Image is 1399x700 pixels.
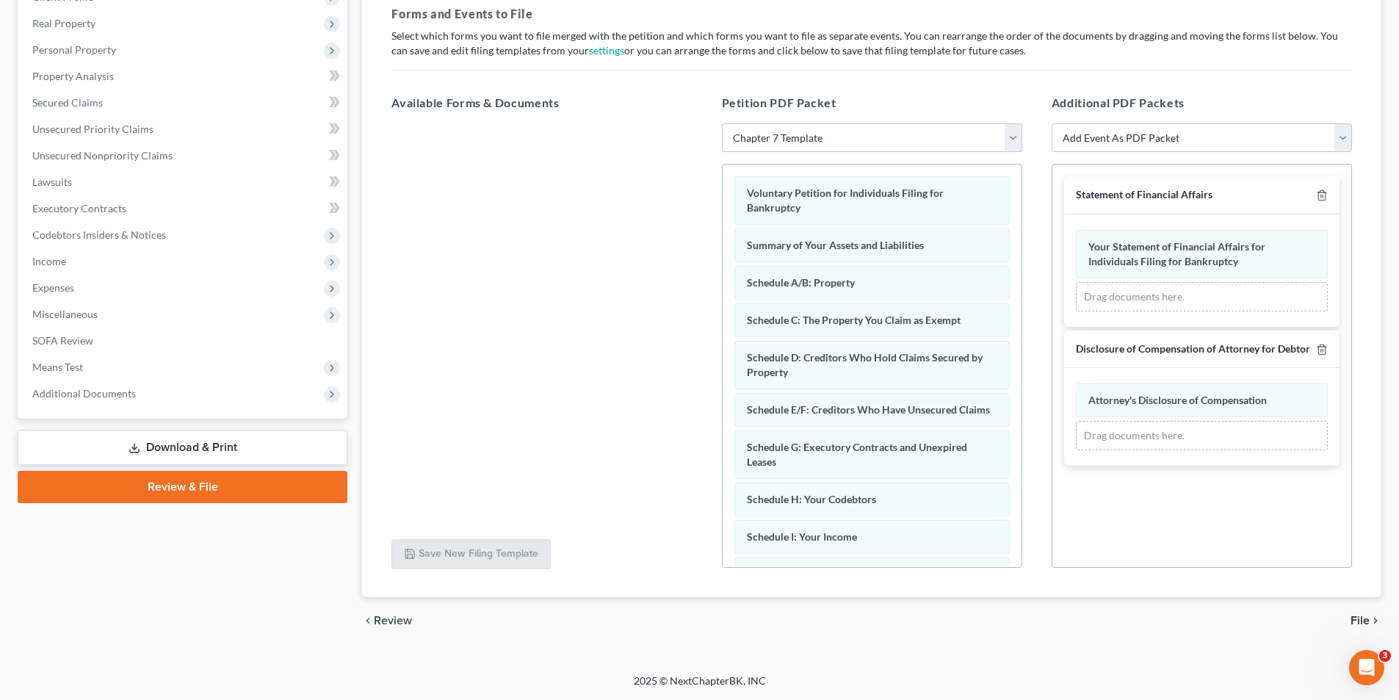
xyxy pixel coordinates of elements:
span: Means Test [32,361,83,373]
span: Expenses [32,281,74,294]
span: Petition PDF Packet [722,95,836,109]
h5: Available Forms & Documents [391,94,692,112]
i: chevron_right [1370,615,1381,627]
span: Personal Property [32,43,116,56]
span: Codebtors Insiders & Notices [32,228,166,241]
span: Statement of Financial Affairs [1076,188,1212,201]
span: Executory Contracts [32,202,126,214]
span: Real Property [32,17,95,29]
a: Review & File [18,471,347,503]
span: File [1351,615,1370,627]
span: Summary of Your Assets and Liabilities [747,239,924,251]
span: Schedule A/B: Property [747,276,855,289]
span: Voluntary Petition for Individuals Filing for Bankruptcy [747,187,944,214]
h5: Additional PDF Packets [1052,94,1352,112]
h5: Forms and Events to File [391,5,1352,23]
span: Income [32,255,66,267]
span: Schedule D: Creditors Who Hold Claims Secured by Property [747,351,983,378]
a: SOFA Review [21,328,347,354]
p: Select which forms you want to file merged with the petition and which forms you want to file as ... [391,29,1352,58]
a: settings [589,44,624,57]
span: Review [374,615,412,627]
span: Secured Claims [32,96,103,109]
span: Lawsuits [32,176,72,188]
span: 3 [1379,650,1391,662]
span: Schedule G: Executory Contracts and Unexpired Leases [747,441,967,468]
span: Your Statement of Financial Affairs for Individuals Filing for Bankruptcy [1088,240,1265,267]
div: 2025 © NextChapterBK, INC [281,674,1118,700]
i: chevron_left [362,615,374,627]
iframe: Intercom live chat [1349,650,1384,685]
span: Schedule E/F: Creditors Who Have Unsecured Claims [747,403,990,416]
span: Disclosure of Compensation of Attorney for Debtor [1076,342,1310,355]
a: Unsecured Priority Claims [21,116,347,142]
span: Unsecured Nonpriority Claims [32,149,173,162]
span: SOFA Review [32,334,93,347]
span: Additional Documents [32,387,136,400]
span: Attorney's Disclosure of Compensation [1088,394,1267,406]
a: Executory Contracts [21,195,347,222]
a: Secured Claims [21,90,347,116]
button: chevron_left Review [362,615,427,627]
button: Save New Filing Template [391,539,551,570]
div: Drag documents here. [1076,282,1328,311]
span: Schedule H: Your Codebtors [747,493,876,505]
a: Unsecured Nonpriority Claims [21,142,347,169]
span: Miscellaneous [32,308,98,320]
span: Unsecured Priority Claims [32,123,153,135]
div: Drag documents here. [1076,421,1328,450]
span: Schedule I: Your Income [747,530,857,543]
a: Property Analysis [21,63,347,90]
span: Schedule C: The Property You Claim as Exempt [747,314,961,326]
a: Download & Print [18,430,347,465]
span: Property Analysis [32,70,114,82]
a: Lawsuits [21,169,347,195]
